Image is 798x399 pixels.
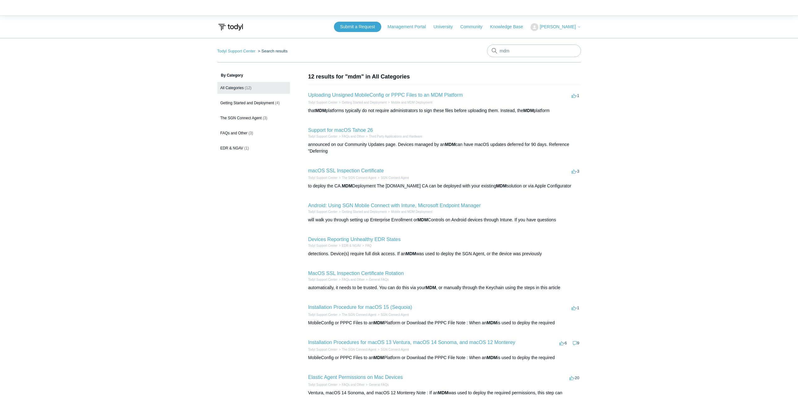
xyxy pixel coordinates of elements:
a: The SGN Connect Agent [342,348,376,351]
li: Todyl Support Center [308,382,338,387]
li: General FAQs [365,382,389,387]
li: FAQs and Other [337,134,364,139]
li: Mobile and MDM Deployment [387,209,432,214]
li: The SGN Connect Agent [337,347,376,352]
li: FAQ [361,243,372,248]
li: Todyl Support Center [217,49,257,53]
span: (3) [249,131,253,135]
span: FAQs and Other [220,131,248,135]
a: The SGN Connect Agent [342,176,376,180]
span: All Categories [220,86,244,90]
li: Todyl Support Center [308,277,338,282]
a: SGN Connect Agent [381,176,409,180]
em: MDM [417,217,428,222]
span: (4) [275,101,280,105]
li: Todyl Support Center [308,134,338,139]
input: Search [487,45,581,57]
span: -20 [569,375,579,380]
span: Getting Started and Deployment [220,101,274,105]
a: FAQs and Other [342,383,364,386]
span: -1 [572,305,579,310]
a: Android: Using SGN Mobile Connect with Intune, Microsoft Endpoint Manager [308,203,481,208]
h3: By Category [217,73,290,78]
a: Elastic Agent Permissions on Mac Devices [308,375,403,380]
a: SGN Connect Agent [381,348,409,351]
div: MobileConfig or PPPC Files to an Platform or Download the PPPC File Note : When an is used to dep... [308,320,581,326]
div: MobileConfig or PPPC Files to an Platform or Download the PPPC File Note : When an is used to dep... [308,354,581,361]
a: Todyl Support Center [308,348,338,351]
a: EDR & NGAV (1) [217,142,290,154]
a: SGN Connect Agent [381,313,409,316]
a: Support for macOS Tahoe 26 [308,127,373,133]
li: SGN Connect Agent [376,312,409,317]
em: MDM [445,142,455,147]
span: The SGN Connect Agent [220,116,262,120]
div: to deploy the CA. Deployment The [DOMAIN_NAME] CA can be deployed with your existing solution or ... [308,183,581,189]
em: MDM [523,108,534,113]
div: detections. Device(s) require full disk access. If an was used to deploy the SGN Agent, or the de... [308,251,581,257]
a: Knowledge Base [490,24,529,30]
a: FAQs and Other [342,135,364,138]
a: Todyl Support Center [308,244,338,247]
a: General FAQs [369,278,388,281]
li: Todyl Support Center [308,175,338,180]
li: Getting Started and Deployment [337,100,387,105]
li: The SGN Connect Agent [337,175,376,180]
img: Todyl Support Center Help Center home page [217,21,244,33]
a: Getting Started and Deployment [342,101,387,104]
a: EDR & NGAV [342,244,361,247]
span: EDR & NGAV [220,146,243,150]
a: Todyl Support Center [308,176,338,180]
a: Todyl Support Center [217,49,256,53]
em: MDM [406,251,416,256]
li: The SGN Connect Agent [337,312,376,317]
a: Todyl Support Center [308,210,338,213]
li: General FAQs [365,277,389,282]
em: MDM [315,108,326,113]
em: MDM [496,183,506,188]
span: (3) [263,116,267,120]
li: FAQs and Other [337,277,364,282]
em: MDM [487,320,497,325]
a: Getting Started and Deployment [342,210,387,213]
a: University [433,24,459,30]
a: MacOS SSL Inspection Certificate Rotation [308,271,404,276]
li: Third Party Applications and Hardware [365,134,422,139]
a: Todyl Support Center [308,278,338,281]
div: Ventura, macOS 14 Sonoma, and macOS 12 Monterey Note : If an was used to deploy the required perm... [308,390,581,396]
span: -1 [572,93,579,98]
li: FAQs and Other [337,382,364,387]
em: MDM [425,285,436,290]
div: will walk you through setting up Enterprise Enrollment or Controls on Android devices through Int... [308,217,581,223]
a: Devices Reporting Unhealthy EDR States [308,237,401,242]
a: Mobile and MDM Deployment [391,101,432,104]
a: All Categories (12) [217,82,290,94]
li: SGN Connect Agent [376,175,409,180]
a: Management Portal [388,24,432,30]
a: Uploading Unsigned MobileConfig or PPPC Files to an MDM Platform [308,92,463,98]
li: Todyl Support Center [308,243,338,248]
div: automatically, it needs to be trusted. You can do this via your , or manually through the Keychai... [308,284,581,291]
a: The SGN Connect Agent [342,313,376,316]
a: Community [460,24,489,30]
a: Todyl Support Center [308,313,338,316]
a: Third Party Applications and Hardware [369,135,422,138]
a: FAQs and Other [342,278,364,281]
em: MDM [438,390,448,395]
div: that platforms typically do not require administrators to sign these files before uploading them.... [308,107,581,114]
li: Todyl Support Center [308,209,338,214]
a: Mobile and MDM Deployment [391,210,432,213]
a: FAQ [365,244,372,247]
a: Todyl Support Center [308,135,338,138]
a: Installation Procedure for macOS 15 (Sequoia) [308,305,412,310]
a: Todyl Support Center [308,383,338,386]
em: MDM [373,355,384,360]
span: -6 [559,341,567,345]
span: 9 [573,341,579,345]
em: MDM [487,355,497,360]
li: Todyl Support Center [308,312,338,317]
li: Todyl Support Center [308,100,338,105]
a: Getting Started and Deployment (4) [217,97,290,109]
h1: 12 results for "mdm" in All Categories [308,73,581,81]
a: Submit a Request [334,22,381,32]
